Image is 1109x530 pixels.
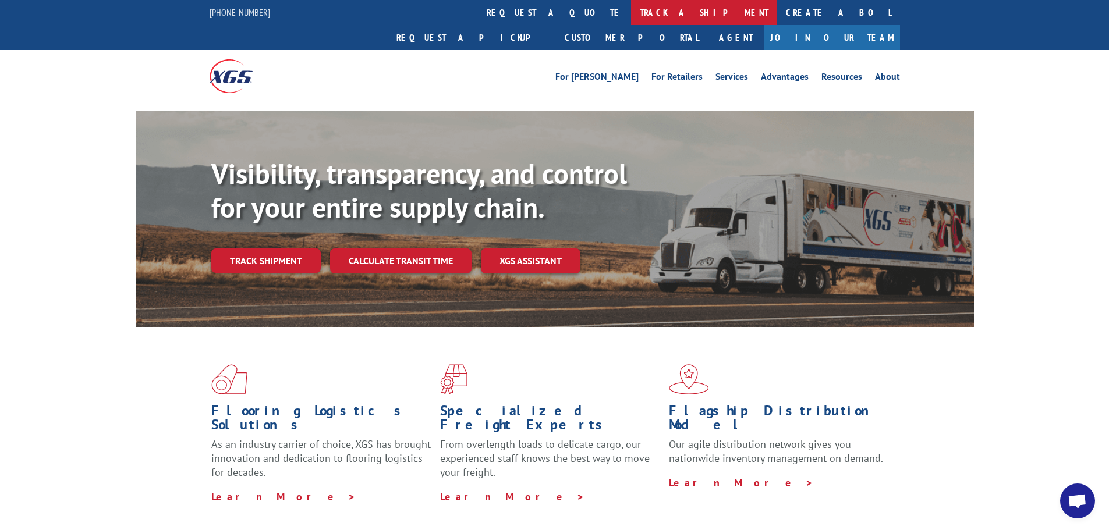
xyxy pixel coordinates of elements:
span: As an industry carrier of choice, XGS has brought innovation and dedication to flooring logistics... [211,437,431,479]
img: xgs-icon-flagship-distribution-model-red [669,364,709,394]
img: xgs-icon-total-supply-chain-intelligence-red [211,364,247,394]
a: Join Our Team [764,25,900,50]
a: Calculate transit time [330,248,472,273]
a: [PHONE_NUMBER] [210,6,270,18]
a: Learn More > [440,490,585,503]
h1: Flooring Logistics Solutions [211,404,431,437]
div: Open chat [1060,483,1095,518]
a: For [PERSON_NAME] [555,72,639,85]
img: xgs-icon-focused-on-flooring-red [440,364,467,394]
a: For Retailers [651,72,703,85]
a: Track shipment [211,248,321,273]
a: Request a pickup [388,25,556,50]
a: XGS ASSISTANT [481,248,580,273]
a: Services [715,72,748,85]
p: From overlength loads to delicate cargo, our experienced staff knows the best way to move your fr... [440,437,660,489]
b: Visibility, transparency, and control for your entire supply chain. [211,155,627,225]
a: Customer Portal [556,25,707,50]
a: Learn More > [211,490,356,503]
a: Advantages [761,72,809,85]
a: Agent [707,25,764,50]
a: Learn More > [669,476,814,489]
h1: Flagship Distribution Model [669,404,889,437]
a: About [875,72,900,85]
h1: Specialized Freight Experts [440,404,660,437]
span: Our agile distribution network gives you nationwide inventory management on demand. [669,437,883,465]
a: Resources [821,72,862,85]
